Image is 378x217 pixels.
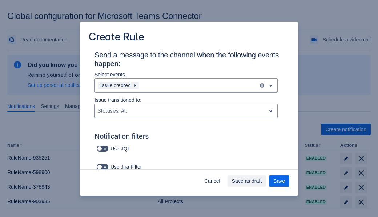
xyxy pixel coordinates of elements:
[98,82,132,89] div: Issue created
[228,175,266,187] button: Save as draft
[266,107,275,115] span: open
[269,175,289,187] button: Save
[232,175,262,187] span: Save as draft
[94,144,143,154] div: Use JQL
[80,50,298,170] div: Scrollable content
[94,132,283,144] h3: Notification filters
[266,81,275,90] span: open
[273,175,285,187] span: Save
[132,82,139,89] div: Remove Issue created
[94,162,152,172] div: Use Jira Filter
[204,175,220,187] span: Cancel
[132,83,138,88] span: Clear
[200,175,225,187] button: Cancel
[94,51,283,71] h3: Send a message to the channel when the following events happen:
[259,83,265,88] button: clear
[94,71,278,78] p: Select events.
[94,96,278,104] p: Issue transitioned to:
[89,31,144,45] h3: Create Rule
